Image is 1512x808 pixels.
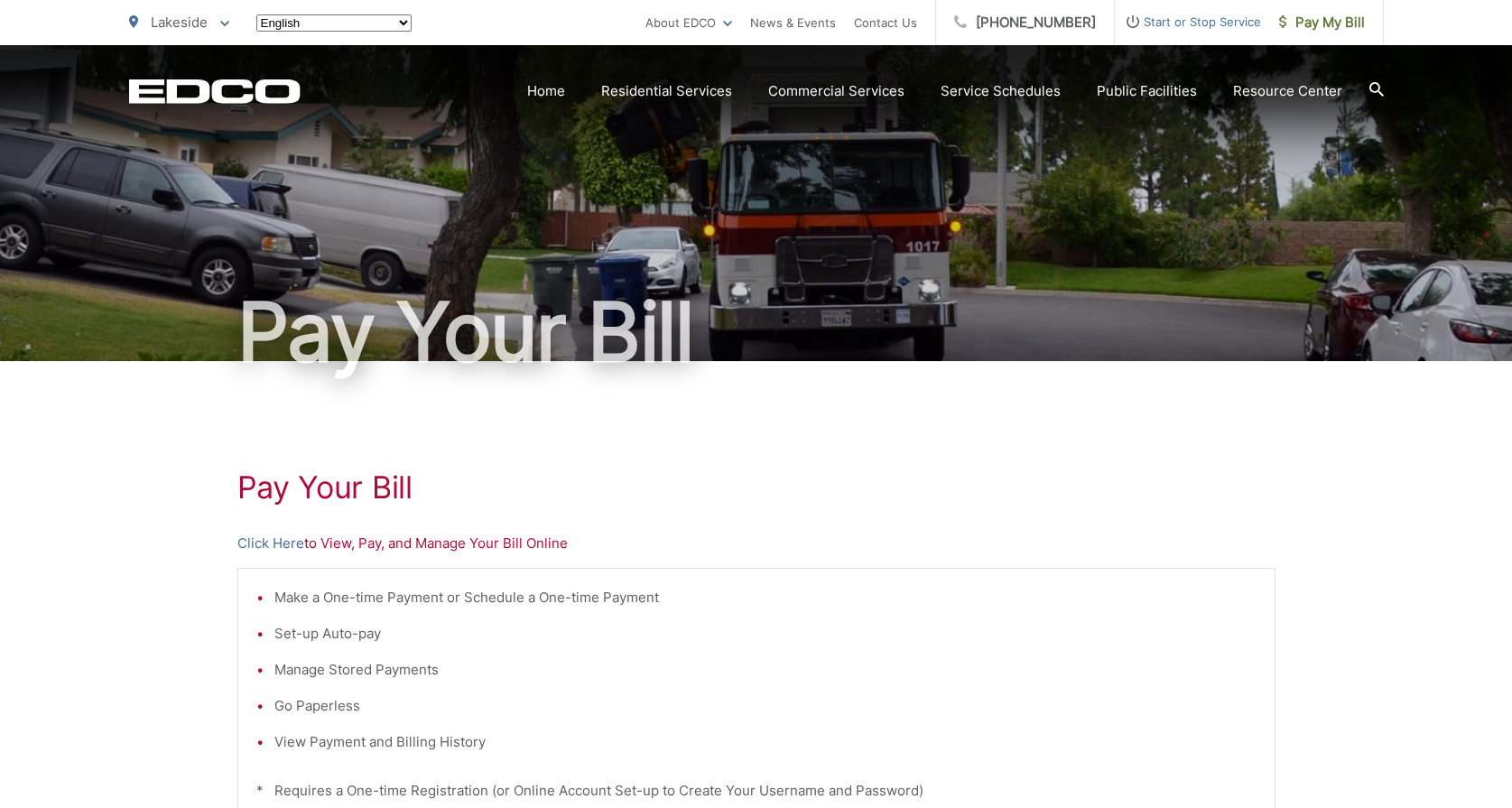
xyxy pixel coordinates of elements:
a: EDCD logo. Return to the homepage. [129,79,301,104]
a: Click Here [237,533,304,554]
li: View Payment and Billing History [274,731,1257,753]
a: Public Facilities [1097,80,1197,102]
a: Residential Services [601,80,732,102]
p: * Requires a One-time Registration (or Online Account Set-up to Create Your Username and Password) [256,780,1257,802]
select: Select a language [256,14,412,32]
span: Lakeside [151,14,208,31]
a: Contact Us [854,12,917,33]
li: Make a One-time Payment or Schedule a One-time Payment [274,587,1257,608]
p: to View, Pay, and Manage Your Bill Online [237,533,1275,554]
a: News & Events [750,12,836,33]
a: Resource Center [1233,80,1342,102]
a: About EDCO [645,12,732,33]
li: Manage Stored Payments [274,659,1257,681]
h1: Pay Your Bill [129,287,1384,377]
a: Home [527,80,565,102]
span: Pay My Bill [1279,12,1365,33]
a: Commercial Services [768,80,904,102]
li: Go Paperless [274,695,1257,717]
h1: Pay Your Bill [237,469,1275,506]
a: Service Schedules [941,80,1061,102]
li: Set-up Auto-pay [274,623,1257,645]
